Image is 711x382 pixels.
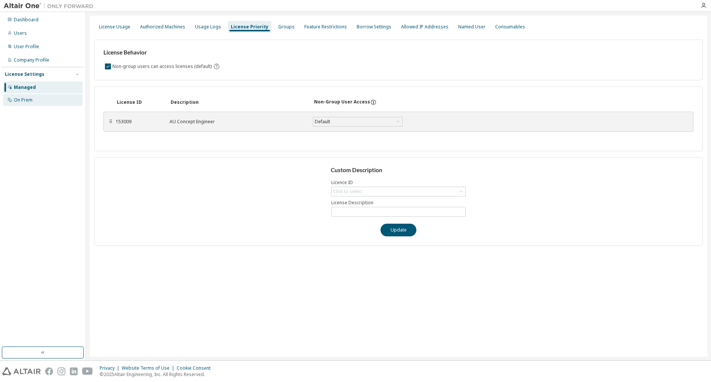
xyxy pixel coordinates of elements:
div: Privacy [100,365,122,371]
img: instagram.svg [58,367,65,375]
div: Company Profile [14,57,49,63]
div: License Settings [5,71,44,77]
div: AU Concept Engineer [170,119,304,125]
div: Non-Group User Access [314,99,370,106]
label: Licence ID [331,180,466,186]
svg: By default any user not assigned to any group can access any license. Turn this setting off to di... [213,63,220,70]
h3: Custom Description [331,167,466,174]
h3: License Behavior [103,49,219,56]
img: facebook.svg [45,367,53,375]
img: Altair One [4,2,97,10]
div: Description [171,99,305,105]
div: User Profile [14,44,39,50]
p: © 2025 Altair Engineering, Inc. All Rights Reserved. [100,371,215,378]
div: Consumables [495,24,525,30]
div: Cookie Consent [177,365,215,371]
div: License Usage [99,24,130,30]
div: Borrow Settings [357,24,391,30]
div: ⠿ [108,119,113,125]
label: Non-group users can access licenses (default) [112,62,213,71]
div: Users [14,30,27,36]
div: Named User [458,24,485,30]
div: License ID [117,99,162,105]
div: Click to select [332,187,465,196]
img: altair_logo.svg [2,367,41,375]
div: Default [313,117,402,126]
div: Dashboard [14,17,38,23]
div: Managed [14,84,36,90]
div: Feature Restrictions [304,24,347,30]
img: youtube.svg [82,367,93,375]
div: On Prem [14,97,32,103]
div: Website Terms of Use [122,365,177,371]
label: License Description [331,200,466,206]
div: Allowed IP Addresses [401,24,448,30]
img: linkedin.svg [70,367,78,375]
div: Default [314,118,331,126]
div: 153009 [116,119,161,125]
button: Update [381,224,416,236]
div: Groups [278,24,295,30]
div: Usage Logs [195,24,221,30]
div: License Priority [231,24,268,30]
div: Click to select [333,189,362,195]
div: Authorized Machines [140,24,185,30]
